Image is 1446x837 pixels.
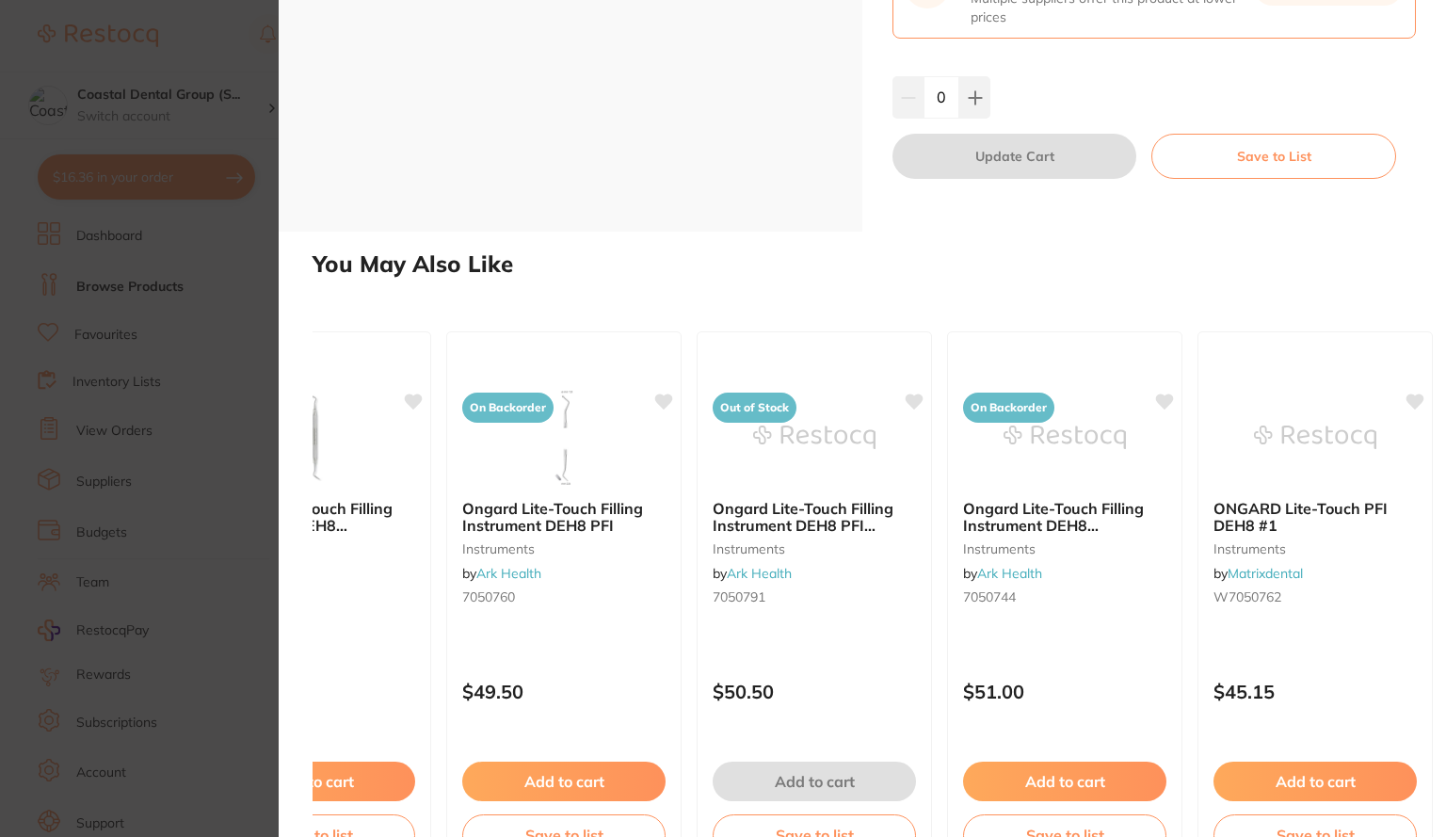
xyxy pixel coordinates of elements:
[1213,541,1417,556] small: instruments
[1254,391,1376,485] img: ONGARD Lite-Touch PFI DEH8 #1
[476,565,541,582] a: Ark Health
[212,500,415,535] b: Ongard Lite-Touch Filling Instrument DEH8 Mortenson #2
[713,565,792,582] span: by
[713,393,796,424] span: Out of Stock
[462,393,554,424] span: On Backorder
[462,565,541,582] span: by
[963,762,1166,801] button: Add to cart
[1213,681,1417,702] p: $45.15
[1213,500,1417,535] b: ONGARD Lite-Touch PFI DEH8 #1
[1213,565,1303,582] span: by
[313,250,1438,278] h2: You May Also Like
[963,681,1166,702] p: $51.00
[727,565,792,582] a: Ark Health
[212,762,415,801] button: Add to cart
[1004,391,1126,485] img: Ongard Lite-Touch Filling Instrument DEH8 Romerowski #30
[252,391,375,485] img: Ongard Lite-Touch Filling Instrument DEH8 Mortenson #2
[892,134,1136,179] button: Update Cart
[963,500,1166,535] b: Ongard Lite-Touch Filling Instrument DEH8 Romerowski #30
[462,681,666,702] p: $49.50
[1151,134,1396,179] button: Save to List
[963,565,1042,582] span: by
[212,681,415,702] p: $48.00
[713,762,916,801] button: Add to cart
[462,589,666,604] small: 7050760
[462,762,666,801] button: Add to cart
[212,589,415,604] small: 7050793
[713,541,916,556] small: instruments
[753,391,876,485] img: Ongard Lite-Touch Filling Instrument DEH8 PFI Ladmore #11-L
[462,500,666,535] b: Ongard Lite-Touch Filling Instrument DEH8 PFI
[1213,762,1417,801] button: Add to cart
[503,391,625,485] img: Ongard Lite-Touch Filling Instrument DEH8 PFI
[713,681,916,702] p: $50.50
[963,589,1166,604] small: 7050744
[713,500,916,535] b: Ongard Lite-Touch Filling Instrument DEH8 PFI Ladmore #11-L
[1228,565,1303,582] a: Matrixdental
[1213,589,1417,604] small: W7050762
[212,541,415,556] small: instruments
[713,589,916,604] small: 7050791
[963,541,1166,556] small: instruments
[963,393,1054,424] span: On Backorder
[977,565,1042,582] a: Ark Health
[462,541,666,556] small: instruments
